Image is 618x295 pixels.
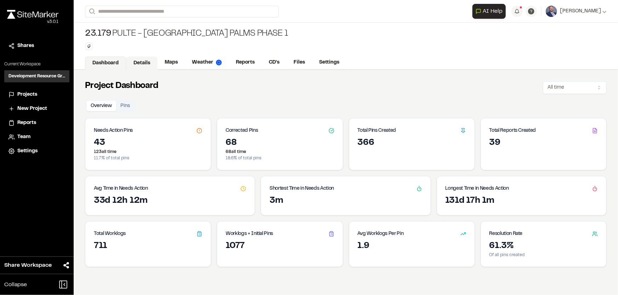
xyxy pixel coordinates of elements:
h3: Shortest Time in Needs Action [270,185,334,193]
h3: Resolution Rate [489,230,523,238]
img: User [546,6,557,17]
div: 1077 [226,241,334,252]
div: Open AI Assistant [472,4,509,19]
button: Pins [116,101,134,111]
span: Projects [17,91,37,99]
div: 131d 17h 1m [446,195,598,207]
button: [PERSON_NAME] [546,6,607,17]
a: CD's [262,56,287,69]
h3: Avg Worklogs Per Pin [358,230,404,238]
div: 366 [358,137,466,149]
button: Edit Tags [85,42,93,50]
div: 3m [270,195,422,207]
img: rebrand.png [7,10,58,19]
a: Reports [229,56,262,69]
span: Reports [17,119,36,127]
a: Weather [185,56,229,69]
button: Overview [86,101,116,111]
a: New Project [8,105,65,113]
p: Current Workspace [4,61,69,67]
a: Settings [8,147,65,155]
div: 711 [94,241,202,252]
span: New Project [17,105,47,113]
button: Search [85,6,98,17]
span: Share Workspace [4,261,52,270]
div: 1.9 [358,241,466,252]
div: 39 [489,137,598,149]
span: [PERSON_NAME] [560,7,601,15]
button: Open AI Assistant [472,4,506,19]
span: 23.179 [85,28,111,40]
h3: Development Resource Group [8,73,65,79]
a: Team [8,133,65,141]
a: Files [287,56,312,69]
span: Shares [17,42,34,50]
h3: Corrected Pins [226,127,258,135]
a: Shares [8,42,65,50]
h2: Project Dashboard [85,81,158,92]
p: 11.7 % of total pins [94,155,202,161]
div: 43 [94,137,202,149]
p: 68 all time [226,149,334,155]
a: Projects [8,91,65,99]
h3: Avg Time in Needs Action [94,185,148,193]
a: Dashboard [85,57,126,70]
h3: Worklogs + Initial Pins [226,230,273,238]
p: 123 all time [94,149,202,155]
img: precipai.png [216,60,222,65]
div: 33d 12h 12m [94,195,246,207]
a: Details [126,57,158,70]
a: Settings [312,56,346,69]
div: Pulte - [GEOGRAPHIC_DATA] Palms Phase 1 [85,28,288,40]
a: Maps [158,56,185,69]
h3: Total Worklogs [94,230,126,238]
a: Reports [8,119,65,127]
h3: Longest Time in Needs Action [446,185,509,193]
div: Oh geez...please don't... [7,19,58,25]
div: 68 [226,137,334,149]
div: 61.3% [489,241,598,252]
span: Settings [17,147,38,155]
span: Collapse [4,281,27,289]
h3: Total Reports Created [489,127,536,135]
span: AI Help [483,7,503,16]
h3: Needs Action Pins [94,127,133,135]
span: Team [17,133,30,141]
p: 18.6 % of total pins [226,155,334,161]
p: Of all pins created [489,252,598,258]
h3: Total Pins Created [358,127,396,135]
